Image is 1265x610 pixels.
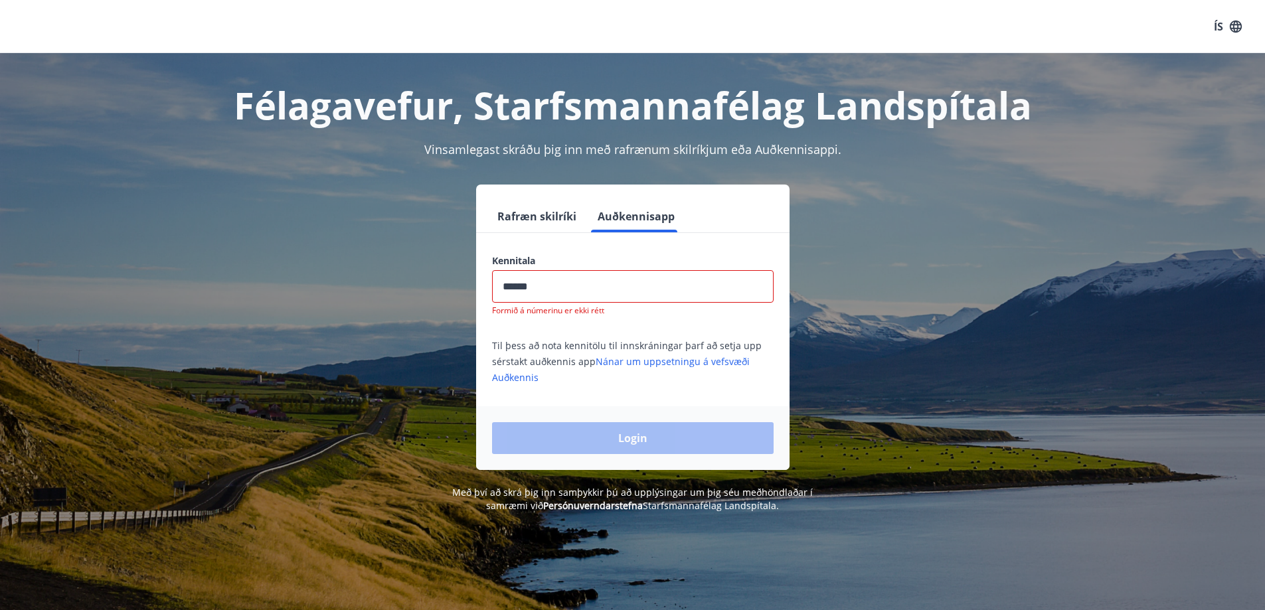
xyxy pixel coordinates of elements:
[424,141,841,157] span: Vinsamlegast skráðu þig inn með rafrænum skilríkjum eða Auðkennisappi.
[171,80,1095,130] h1: Félagavefur, Starfsmannafélag Landspítala
[492,355,750,384] a: Nánar um uppsetningu á vefsvæði Auðkennis
[592,200,680,232] button: Auðkennisapp
[492,339,762,384] span: Til þess að nota kennitölu til innskráningar þarf að setja upp sérstakt auðkennis app
[1207,15,1249,38] button: ÍS
[492,305,774,316] p: Formið á númerinu er ekki rétt
[452,486,813,512] span: Með því að skrá þig inn samþykkir þú að upplýsingar um þig séu meðhöndlaðar í samræmi við Starfsm...
[492,200,582,232] button: Rafræn skilríki
[543,499,643,512] a: Persónuverndarstefna
[492,254,774,267] label: Kennitala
